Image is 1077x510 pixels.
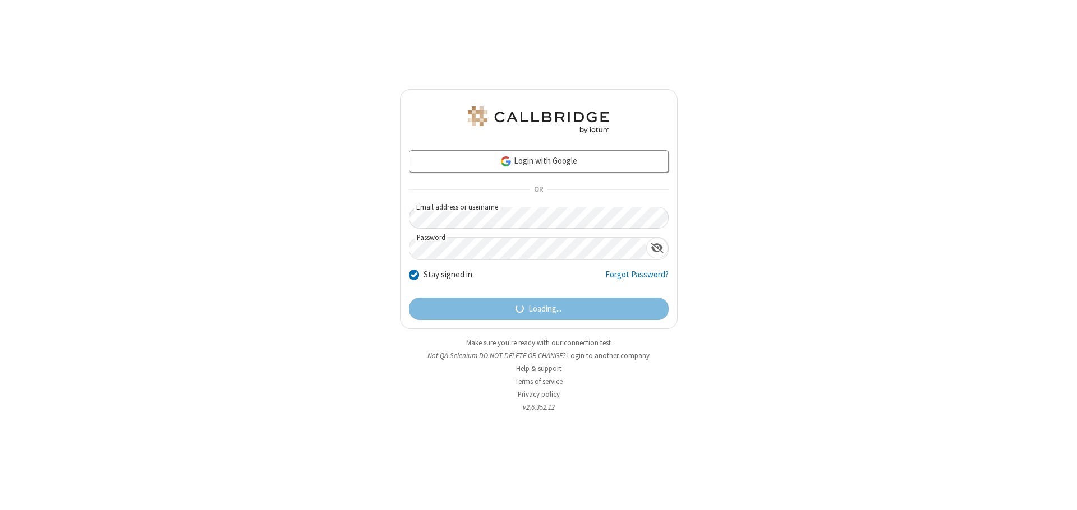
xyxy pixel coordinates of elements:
input: Password [409,238,646,259]
a: Terms of service [515,377,563,386]
iframe: Chat [1049,481,1069,502]
li: Not QA Selenium DO NOT DELETE OR CHANGE? [400,350,678,361]
li: v2.6.352.12 [400,402,678,412]
a: Forgot Password? [605,268,669,290]
a: Help & support [516,364,561,373]
button: Login to another company [567,350,650,361]
label: Stay signed in [424,268,472,281]
img: google-icon.png [500,155,512,168]
div: Show password [646,238,668,258]
img: QA Selenium DO NOT DELETE OR CHANGE [466,106,611,133]
span: Loading... [528,303,561,316]
a: Login with Google [409,150,669,173]
a: Make sure you're ready with our connection test [466,338,611,347]
span: OR [530,182,547,198]
button: Loading... [409,298,669,320]
a: Privacy policy [518,390,560,399]
input: Email address or username [409,207,669,229]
